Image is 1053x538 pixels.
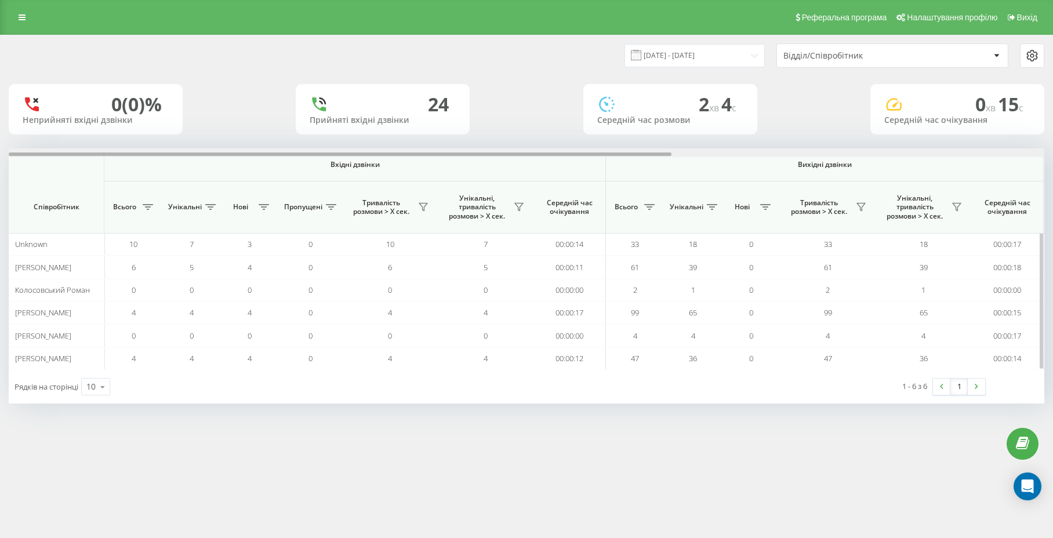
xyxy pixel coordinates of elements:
span: Середній час очікування [980,198,1034,216]
span: 4 [388,353,392,363]
td: 00:00:17 [533,301,606,324]
span: 99 [824,307,832,318]
td: 00:00:14 [533,233,606,256]
span: Нові [226,202,255,212]
span: 0 [388,330,392,341]
span: 47 [631,353,639,363]
div: Середній час очікування [884,115,1030,125]
span: 0 [388,285,392,295]
span: Тривалість розмови > Х сек. [348,198,415,216]
span: Вихідні дзвінки [633,160,1016,169]
span: Унікальні, тривалість розмови > Х сек. [444,194,510,221]
span: 65 [689,307,697,318]
span: 4 [248,262,252,272]
td: 00:00:17 [971,324,1044,347]
span: Унікальні, тривалість розмови > Х сек. [881,194,948,221]
span: 4 [132,353,136,363]
span: 39 [689,262,697,272]
span: 36 [920,353,928,363]
span: 0 [248,330,252,341]
span: 4 [248,353,252,363]
span: 0 [749,262,753,272]
span: 65 [920,307,928,318]
div: Неприйняті вхідні дзвінки [23,115,169,125]
span: [PERSON_NAME] [15,353,71,363]
span: 4 [921,330,925,341]
span: 0 [132,285,136,295]
span: 4 [132,307,136,318]
span: Рядків на сторінці [14,381,78,392]
td: 00:00:17 [971,233,1044,256]
span: 15 [998,92,1023,117]
span: 2 [633,285,637,295]
td: 00:00:00 [971,279,1044,301]
span: 4 [691,330,695,341]
span: 1 [921,285,925,295]
span: 61 [631,262,639,272]
span: 4 [248,307,252,318]
span: 18 [920,239,928,249]
span: 0 [190,330,194,341]
span: 10 [386,239,394,249]
span: 4 [633,330,637,341]
span: 99 [631,307,639,318]
span: 4 [388,307,392,318]
span: Середній час очікування [542,198,597,216]
span: 4 [190,353,194,363]
span: 36 [689,353,697,363]
span: Unknown [15,239,48,249]
span: c [732,101,736,114]
span: Колосовський Роман [15,285,90,295]
span: [PERSON_NAME] [15,330,71,341]
span: 7 [484,239,488,249]
span: 4 [826,330,830,341]
span: 3 [248,239,252,249]
td: 00:00:14 [971,347,1044,370]
span: 0 [308,239,313,249]
span: 0 [248,285,252,295]
span: 0 [308,285,313,295]
td: 00:00:15 [971,301,1044,324]
span: 0 [975,92,998,117]
span: Реферальна програма [802,13,887,22]
span: 0 [308,353,313,363]
span: 0 [132,330,136,341]
span: Всього [612,202,641,212]
span: 6 [388,262,392,272]
span: 10 [129,239,137,249]
span: 0 [749,330,753,341]
span: [PERSON_NAME] [15,262,71,272]
span: 6 [132,262,136,272]
span: хв [986,101,998,114]
span: 0 [308,262,313,272]
div: Відділ/Співробітник [783,51,922,61]
span: Унікальні [168,202,202,212]
span: 2 [826,285,830,295]
span: 0 [484,285,488,295]
span: 18 [689,239,697,249]
span: Співробітник [19,202,94,212]
span: 47 [824,353,832,363]
div: Середній час розмови [597,115,743,125]
span: 0 [484,330,488,341]
a: 1 [950,379,968,395]
span: 5 [190,262,194,272]
span: Унікальні [670,202,703,212]
span: 4 [721,92,736,117]
span: 0 [308,307,313,318]
td: 00:00:11 [533,256,606,278]
div: Open Intercom Messenger [1014,472,1041,500]
div: 1 - 6 з 6 [902,380,927,392]
span: 2 [699,92,721,117]
td: 00:00:12 [533,347,606,370]
span: Вхідні дзвінки [135,160,575,169]
span: 5 [484,262,488,272]
span: 39 [920,262,928,272]
span: 4 [484,353,488,363]
span: 4 [484,307,488,318]
span: 33 [824,239,832,249]
span: 4 [190,307,194,318]
div: Прийняті вхідні дзвінки [310,115,456,125]
span: 0 [749,307,753,318]
div: 10 [86,381,96,392]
